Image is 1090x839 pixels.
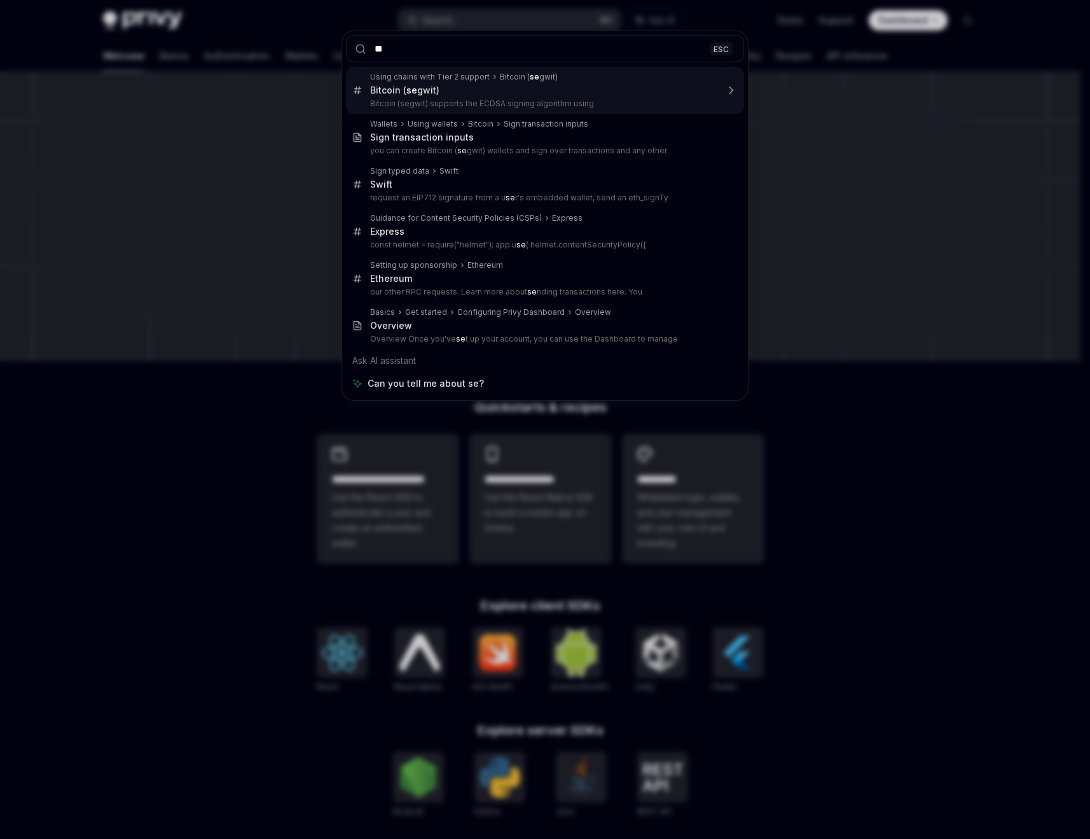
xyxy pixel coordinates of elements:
[439,166,459,176] div: Swift
[370,287,717,297] p: our other RPC requests. Learn more about nding transactions here. You
[408,119,458,129] div: Using wallets
[370,85,439,96] div: Bitcoin ( gwit)
[370,260,457,270] div: Setting up sponsorship
[370,226,404,237] div: Express
[457,307,565,317] div: Configuring Privy Dashboard
[575,307,611,317] div: Overview
[346,349,744,372] div: Ask AI assistant
[370,193,717,203] p: request an EIP712 signature from a u r's embedded wallet, send an eth_signTy
[456,334,466,343] b: se
[530,72,539,81] b: se
[500,72,558,82] div: Bitcoin ( gwit)
[506,193,515,202] b: se
[457,146,467,155] b: se
[406,85,417,95] b: se
[370,213,542,223] div: Guidance for Content Security Policies (CSPs)
[710,42,733,55] div: ESC
[370,179,392,190] div: Swift
[468,119,493,129] div: Bitcoin
[370,307,395,317] div: Basics
[370,273,412,284] div: Ethereum
[370,146,717,156] p: you can create Bitcoin ( gwit) wallets and sign over transactions and any other
[467,260,503,270] div: Ethereum
[516,240,526,249] b: se
[527,287,537,296] b: se
[370,166,429,176] div: Sign typed data
[370,72,490,82] div: Using chains with Tier 2 support
[370,99,717,109] p: Bitcoin (segwit) supports the ECDSA signing algorithm using
[370,320,412,331] div: Overview
[370,240,717,250] p: const helmet = require("helmet"); app.u ( helmet.contentSecurityPolicy({
[370,119,397,129] div: Wallets
[370,334,717,344] p: Overview Once you've t up your account, you can use the Dashboard to manage
[405,307,447,317] div: Get started
[552,213,583,223] div: Express
[368,377,484,390] span: Can you tell me about se?
[370,132,474,143] div: Sign transaction inputs
[504,119,588,129] div: Sign transaction inputs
